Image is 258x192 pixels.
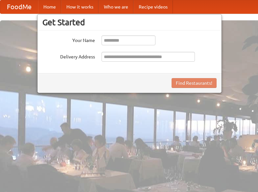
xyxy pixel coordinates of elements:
[99,0,133,13] a: Who we are
[172,78,217,88] button: Find Restaurants!
[61,0,99,13] a: How it works
[42,52,95,60] label: Delivery Address
[133,0,173,13] a: Recipe videos
[38,0,61,13] a: Home
[0,0,38,13] a: FoodMe
[42,35,95,44] label: Your Name
[42,17,217,27] h3: Get Started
